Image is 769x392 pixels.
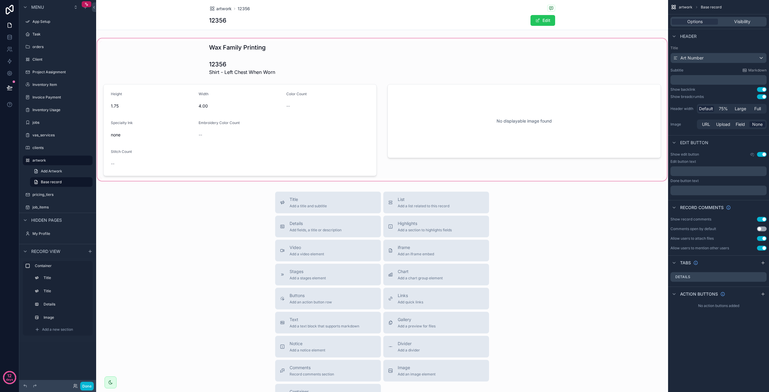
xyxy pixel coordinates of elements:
span: Video [290,245,324,251]
div: Allow users to mention other users [670,246,729,251]
label: vas_services [32,133,91,138]
span: Record comments section [290,372,334,377]
h1: 12356 [209,16,226,25]
a: vas_services [23,130,93,140]
span: Add fields, a title or description [290,228,342,232]
span: Highlights [398,220,452,226]
label: orders [32,44,91,49]
label: Project Assignment [32,70,91,74]
span: Default [699,106,713,112]
span: Add a list related to this record [398,204,449,208]
label: Header width [670,106,695,111]
a: Client [23,55,93,64]
span: Text [290,317,359,323]
span: Gallery [398,317,436,323]
label: job_items [32,205,91,210]
span: 75% [719,106,728,112]
a: My Profile [23,229,93,239]
button: iframeAdd an iframe embed [383,240,489,261]
span: URL [702,121,710,127]
label: pricing_tiers [32,192,91,197]
button: Done [80,382,94,390]
label: Invoice Payment [32,95,91,100]
div: Show breadcrumbs [670,94,704,99]
button: ListAdd a list related to this record [383,192,489,213]
a: 12356 [238,6,250,12]
span: Upload [716,121,730,127]
span: Full [754,106,761,112]
span: Add a section to highlights fields [398,228,452,232]
div: Comments open by default [670,226,716,231]
span: Title [290,196,327,202]
label: Task [32,32,91,37]
span: Tabs [680,260,691,266]
label: Details [675,275,690,279]
span: Chart [398,269,443,275]
p: days [6,375,13,384]
a: jobs [23,118,93,127]
span: Large [735,106,746,112]
div: scrollable content [19,258,96,342]
span: Visibility [734,19,750,25]
label: artwork [32,158,89,163]
span: Buttons [290,293,332,299]
span: Links [398,293,423,299]
label: Show edit button [670,152,699,157]
label: App Setup [32,19,91,24]
label: Done button text [670,178,699,183]
span: Notice [290,341,325,347]
label: Image [44,315,89,320]
label: Image [670,122,695,127]
span: Add quick links [398,300,423,305]
button: TitleAdd a title and subtitle [275,192,381,213]
a: Markdown [742,68,767,73]
a: pricing_tiers [23,190,93,199]
button: VideoAdd a video element [275,240,381,261]
label: Inventory Item [32,82,91,87]
span: Markdown [748,68,767,73]
button: LinksAdd quick links [383,288,489,309]
button: CommentsRecord comments section [275,360,381,381]
button: ImageAdd an image element [383,360,489,381]
button: ChartAdd a chart group element [383,264,489,285]
button: NoticeAdd a notice element [275,336,381,357]
span: Add a chart group element [398,276,443,281]
a: clients [23,143,93,153]
a: Task [23,29,93,39]
span: Add a video element [290,252,324,257]
span: Base record [41,180,62,184]
label: Details [44,302,89,307]
a: Project Assignment [23,67,93,77]
a: artwork [23,156,93,165]
span: Add Artwork [41,169,62,174]
label: My Profile [32,231,91,236]
span: iframe [398,245,434,251]
span: Add a text block that supports markdown [290,324,359,329]
label: Title [44,275,89,280]
span: Record comments [680,205,724,211]
span: Add a notice element [290,348,325,353]
label: jobs [32,120,91,125]
span: Record view [31,248,60,254]
span: Action buttons [680,291,718,297]
label: Subtitle [670,68,683,73]
span: Base record [701,5,722,10]
div: Allow users to attach files [670,236,714,241]
span: Add a stages element [290,276,326,281]
span: Add a preview for files [398,324,436,329]
span: Comments [290,365,334,371]
span: Stages [290,269,326,275]
p: 12 [7,373,12,379]
span: None [752,121,763,127]
a: App Setup [23,17,93,26]
span: Menu [31,4,44,10]
span: Edit button [680,140,708,146]
div: Show record comments [670,217,711,222]
span: Add a title and subtitle [290,204,327,208]
label: Client [32,57,91,62]
button: TextAdd a text block that supports markdown [275,312,381,333]
span: Add a divider [398,348,420,353]
a: artwork [209,6,232,12]
label: Title [44,289,89,293]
